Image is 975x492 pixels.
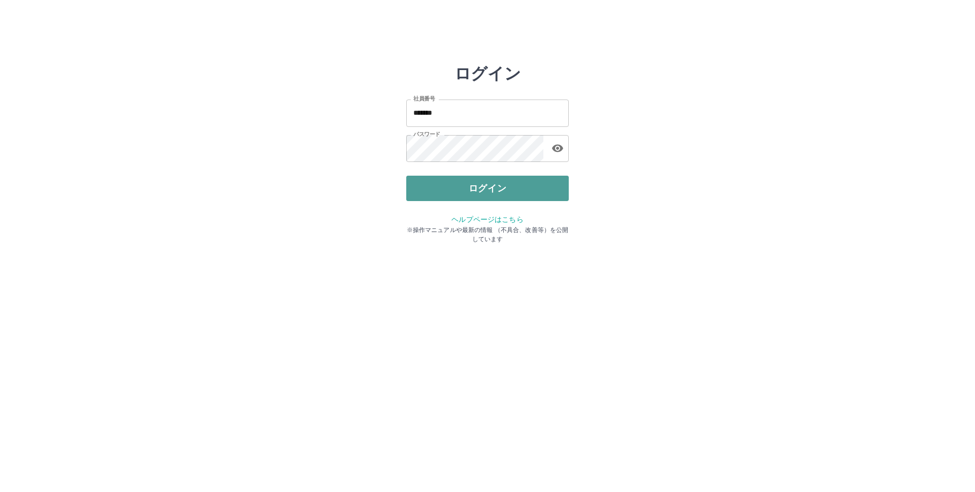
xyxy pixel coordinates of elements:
[406,225,569,244] p: ※操作マニュアルや最新の情報 （不具合、改善等）を公開しています
[406,176,569,201] button: ログイン
[413,130,440,138] label: パスワード
[451,215,523,223] a: ヘルプページはこちら
[454,64,521,83] h2: ログイン
[413,95,435,103] label: 社員番号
